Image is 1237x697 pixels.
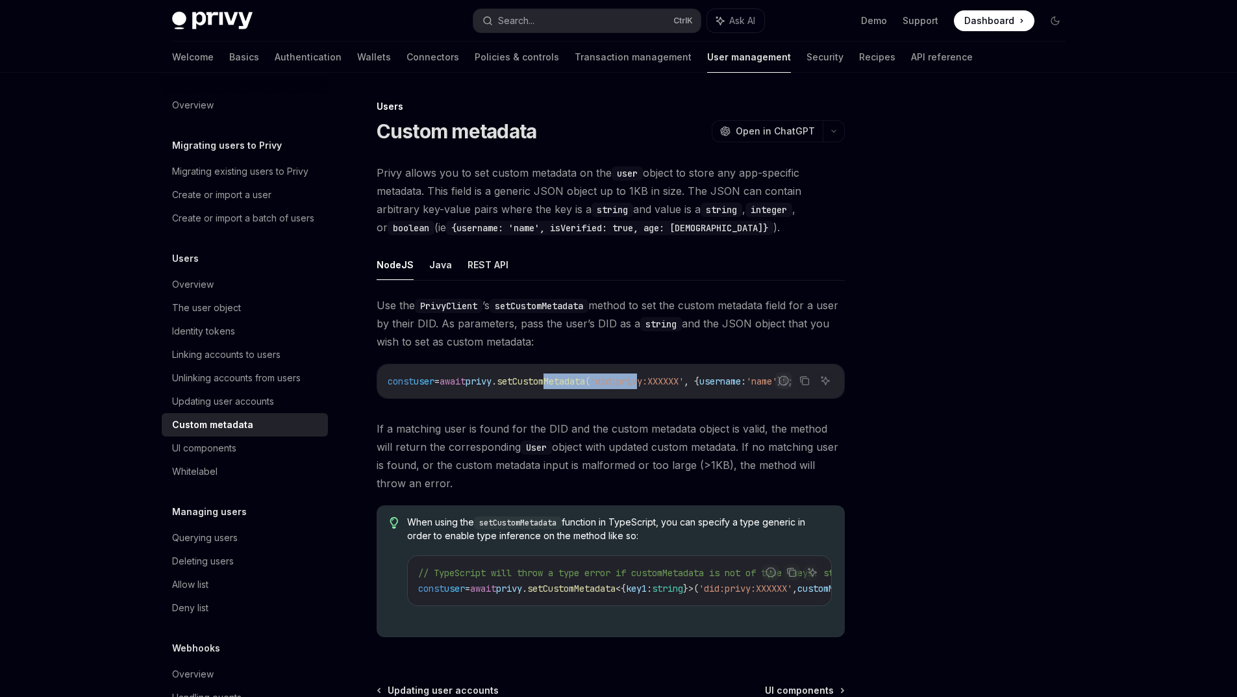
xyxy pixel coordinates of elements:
[162,413,328,437] a: Custom metadata
[172,42,214,73] a: Welcome
[172,187,271,203] div: Create or import a user
[388,684,499,697] span: Updating user accounts
[172,417,253,433] div: Custom metadata
[497,375,585,387] span: setCustomMetadata
[592,203,633,217] code: string
[162,343,328,366] a: Linking accounts to users
[172,300,241,316] div: The user object
[712,120,823,142] button: Open in ChatGPT
[652,583,683,594] span: string
[762,564,779,581] button: Report incorrect code
[162,183,328,207] a: Create or import a user
[172,530,238,546] div: Querying users
[407,516,831,542] span: When using the function in TypeScript, you can specify a type generic in order to enable type inf...
[377,249,414,280] button: NodeJS
[162,296,328,320] a: The user object
[162,437,328,460] a: UI components
[418,567,860,579] span: // TypeScript will throw a type error if customMetadata is not of type {key1: string}
[612,166,643,181] code: user
[647,583,652,594] span: :
[683,583,699,594] span: }>(
[707,42,791,73] a: User management
[162,94,328,117] a: Overview
[465,583,470,594] span: =
[626,583,647,594] span: key1
[777,375,793,387] span: });
[468,249,508,280] button: REST API
[903,14,938,27] a: Support
[859,42,895,73] a: Recipes
[444,583,465,594] span: user
[783,564,800,581] button: Copy the contents from the code block
[521,440,552,455] code: User
[172,640,220,656] h5: Webhooks
[172,464,218,479] div: Whitelabel
[817,372,834,389] button: Ask AI
[162,460,328,483] a: Whitelabel
[466,375,492,387] span: privy
[390,517,399,529] svg: Tip
[804,564,821,581] button: Ask AI
[792,583,797,594] span: ,
[684,375,699,387] span: , {
[172,666,214,682] div: Overview
[172,370,301,386] div: Unlinking accounts from users
[162,573,328,596] a: Allow list
[172,347,281,362] div: Linking accounts to users
[434,375,440,387] span: =
[765,684,834,697] span: UI components
[585,375,590,387] span: (
[162,596,328,620] a: Deny list
[172,504,247,520] h5: Managing users
[162,273,328,296] a: Overview
[377,100,845,113] div: Users
[162,390,328,413] a: Updating user accounts
[172,210,314,226] div: Create or import a batch of users
[806,42,843,73] a: Security
[473,9,701,32] button: Search...CtrlK
[490,299,588,313] code: setCustomMetadata
[492,375,497,387] span: .
[640,317,682,331] code: string
[172,323,235,339] div: Identity tokens
[522,583,527,594] span: .
[172,138,282,153] h5: Migrating users to Privy
[162,550,328,573] a: Deleting users
[797,583,870,594] span: customMetadata
[964,14,1014,27] span: Dashboard
[162,526,328,550] a: Querying users
[470,583,496,594] span: await
[378,684,499,697] a: Updating user accounts
[707,9,764,32] button: Ask AI
[172,12,253,30] img: dark logo
[475,42,559,73] a: Policies & controls
[496,583,522,594] span: privy
[172,440,236,456] div: UI components
[440,375,466,387] span: await
[377,120,537,143] h1: Custom metadata
[172,394,274,409] div: Updating user accounts
[474,516,562,529] code: setCustomMetadata
[377,296,845,351] span: Use the ’s method to set the custom metadata field for a user by their DID. As parameters, pass t...
[498,13,534,29] div: Search...
[406,42,459,73] a: Connectors
[377,420,845,492] span: If a matching user is found for the DID and the custom metadata object is valid, the method will ...
[418,583,444,594] span: const
[954,10,1034,31] a: Dashboard
[388,221,434,235] code: boolean
[796,372,813,389] button: Copy the contents from the code block
[745,203,792,217] code: integer
[172,251,199,266] h5: Users
[357,42,391,73] a: Wallets
[527,583,616,594] span: setCustomMetadata
[172,553,234,569] div: Deleting users
[736,125,815,138] span: Open in ChatGPT
[162,320,328,343] a: Identity tokens
[172,600,208,616] div: Deny list
[429,249,452,280] button: Java
[162,366,328,390] a: Unlinking accounts from users
[673,16,693,26] span: Ctrl K
[765,684,843,697] a: UI components
[699,375,746,387] span: username:
[590,375,684,387] span: 'did:privy:XXXXXX'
